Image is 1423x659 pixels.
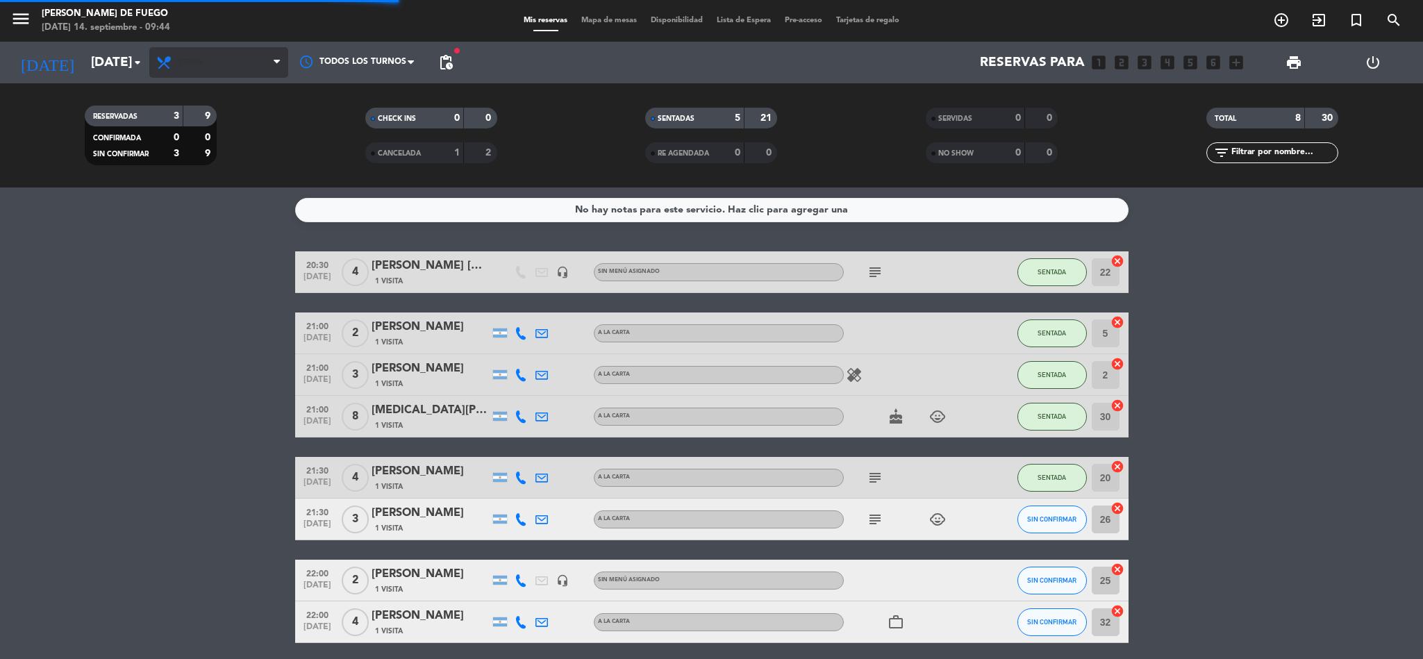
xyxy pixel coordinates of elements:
span: 8 [342,403,369,431]
span: Disponibilidad [644,17,710,24]
strong: 1 [454,148,460,158]
span: TOTAL [1215,115,1236,122]
span: Sin menú asignado [598,577,660,583]
i: looks_4 [1158,53,1176,72]
span: 1 Visita [375,584,403,595]
span: SENTADA [1038,268,1066,276]
span: pending_actions [438,54,454,71]
span: 1 Visita [375,337,403,348]
strong: 0 [766,148,774,158]
div: LOG OUT [1333,42,1413,83]
i: power_settings_new [1365,54,1381,71]
span: RE AGENDADA [658,150,709,157]
div: [PERSON_NAME] [372,607,490,625]
input: Filtrar por nombre... [1230,145,1338,160]
span: 2 [342,567,369,594]
i: looks_5 [1181,53,1199,72]
strong: 0 [454,113,460,123]
span: SENTADA [1038,474,1066,481]
span: 1 Visita [375,481,403,492]
i: child_care [929,511,946,528]
span: 1 Visita [375,276,403,287]
i: menu [10,8,31,29]
i: headset_mic [556,266,569,278]
span: 3 [342,361,369,389]
button: SENTADA [1017,319,1087,347]
span: SIN CONFIRMAR [1027,618,1076,626]
span: 22:00 [300,565,335,581]
span: [DATE] [300,622,335,638]
i: work_outline [888,614,904,631]
span: [DATE] [300,478,335,494]
i: [DATE] [10,47,84,78]
span: SIN CONFIRMAR [93,151,149,158]
span: CONFIRMADA [93,135,141,142]
div: [PERSON_NAME] de Fuego [42,7,170,21]
i: turned_in_not [1348,12,1365,28]
span: 4 [342,608,369,636]
i: add_circle_outline [1273,12,1290,28]
span: 1 Visita [375,420,403,431]
button: SENTADA [1017,361,1087,389]
span: print [1285,54,1302,71]
strong: 0 [735,148,740,158]
span: A LA CARTA [598,330,630,335]
strong: 21 [760,113,774,123]
button: SIN CONFIRMAR [1017,567,1087,594]
i: looks_one [1090,53,1108,72]
div: [PERSON_NAME] [372,504,490,522]
span: Tarjetas de regalo [829,17,906,24]
div: [DATE] 14. septiembre - 09:44 [42,21,170,35]
strong: 0 [485,113,494,123]
span: 1 Visita [375,378,403,390]
span: 21:00 [300,359,335,375]
i: cancel [1110,460,1124,474]
span: 2 [342,319,369,347]
i: cancel [1110,315,1124,329]
strong: 0 [1015,113,1021,123]
div: [PERSON_NAME] [372,360,490,378]
strong: 0 [174,133,179,142]
button: SIN CONFIRMAR [1017,608,1087,636]
span: Pre-acceso [778,17,829,24]
i: healing [846,367,863,383]
span: NO SHOW [938,150,974,157]
i: looks_6 [1204,53,1222,72]
span: [DATE] [300,375,335,391]
strong: 5 [735,113,740,123]
div: [PERSON_NAME] [372,462,490,481]
span: [DATE] [300,333,335,349]
i: arrow_drop_down [129,54,146,71]
button: menu [10,8,31,34]
span: A LA CARTA [598,413,630,419]
i: subject [867,469,883,486]
span: CANCELADA [378,150,421,157]
i: looks_two [1113,53,1131,72]
span: [DATE] [300,581,335,597]
span: Mapa de mesas [574,17,644,24]
strong: 0 [205,133,213,142]
span: Cena [179,58,203,67]
div: No hay notas para este servicio. Haz clic para agregar una [575,202,848,218]
span: Sin menú asignado [598,269,660,274]
span: 21:00 [300,401,335,417]
span: SENTADA [1038,329,1066,337]
span: 21:00 [300,317,335,333]
span: [DATE] [300,272,335,288]
button: SENTADA [1017,403,1087,431]
span: Reservas para [980,55,1085,70]
div: [PERSON_NAME] [372,565,490,583]
span: Lista de Espera [710,17,778,24]
i: cancel [1110,399,1124,412]
i: cancel [1110,254,1124,268]
strong: 2 [485,148,494,158]
span: A LA CARTA [598,372,630,377]
i: add_box [1227,53,1245,72]
button: SENTADA [1017,464,1087,492]
span: SENTADAS [658,115,694,122]
i: cancel [1110,604,1124,618]
i: subject [867,264,883,281]
i: looks_3 [1135,53,1154,72]
i: search [1385,12,1402,28]
strong: 3 [174,149,179,158]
